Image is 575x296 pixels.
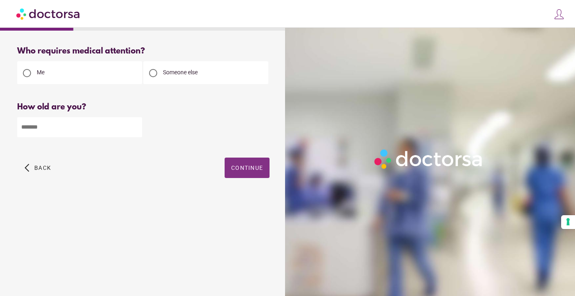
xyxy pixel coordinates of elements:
[371,146,486,172] img: Logo-Doctorsa-trans-White-partial-flat.png
[561,215,575,229] button: Your consent preferences for tracking technologies
[225,158,270,178] button: Continue
[16,4,81,23] img: Doctorsa.com
[21,158,54,178] button: arrow_back_ios Back
[34,165,51,171] span: Back
[37,69,45,76] span: Me
[17,47,270,56] div: Who requires medical attention?
[163,69,198,76] span: Someone else
[17,102,270,112] div: How old are you?
[231,165,263,171] span: Continue
[553,9,565,20] img: icons8-customer-100.png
